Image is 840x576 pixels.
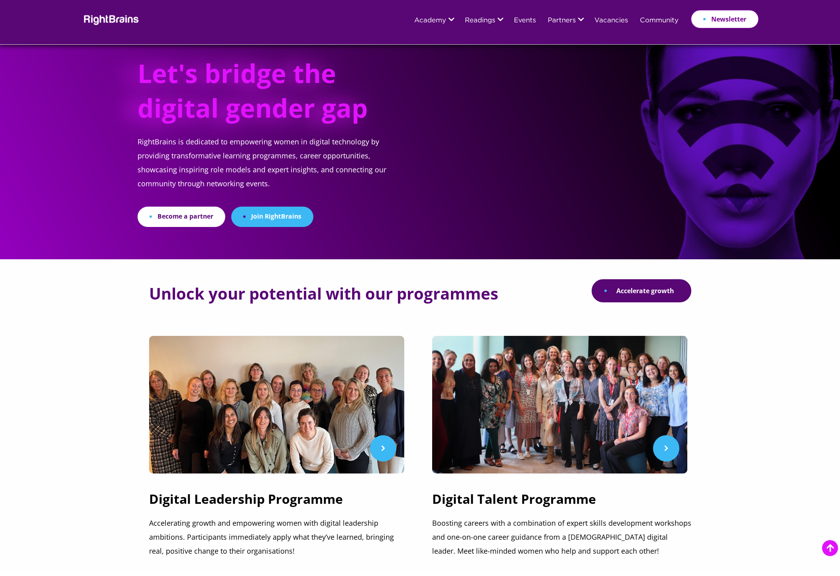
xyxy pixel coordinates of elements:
[414,17,446,24] a: Academy
[231,207,313,227] a: Join RightBrains
[594,17,628,24] a: Vacancies
[432,490,691,516] a: Digital Talent Programme
[138,56,376,135] h1: Let's bridge the digital gender gap
[514,17,536,24] a: Events
[138,207,225,227] a: Become a partner
[81,14,139,25] img: Rightbrains
[592,279,691,302] a: Accelerate growth
[432,516,691,558] p: Boosting careers with a combination of expert skills development workshops and one-on-one career ...
[690,10,759,29] a: Newsletter
[640,17,679,24] a: Community
[149,285,498,302] h2: Unlock your potential with our programmes
[138,135,405,207] p: RightBrains is dedicated to empowering women in digital technology by providing transformative le...
[149,490,408,516] a: Digital Leadership Programme
[465,17,495,24] a: Readings
[548,17,576,24] a: Partners
[149,516,408,558] p: Accelerating growth and empowering women with digital leadership ambitions. Participants immediat...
